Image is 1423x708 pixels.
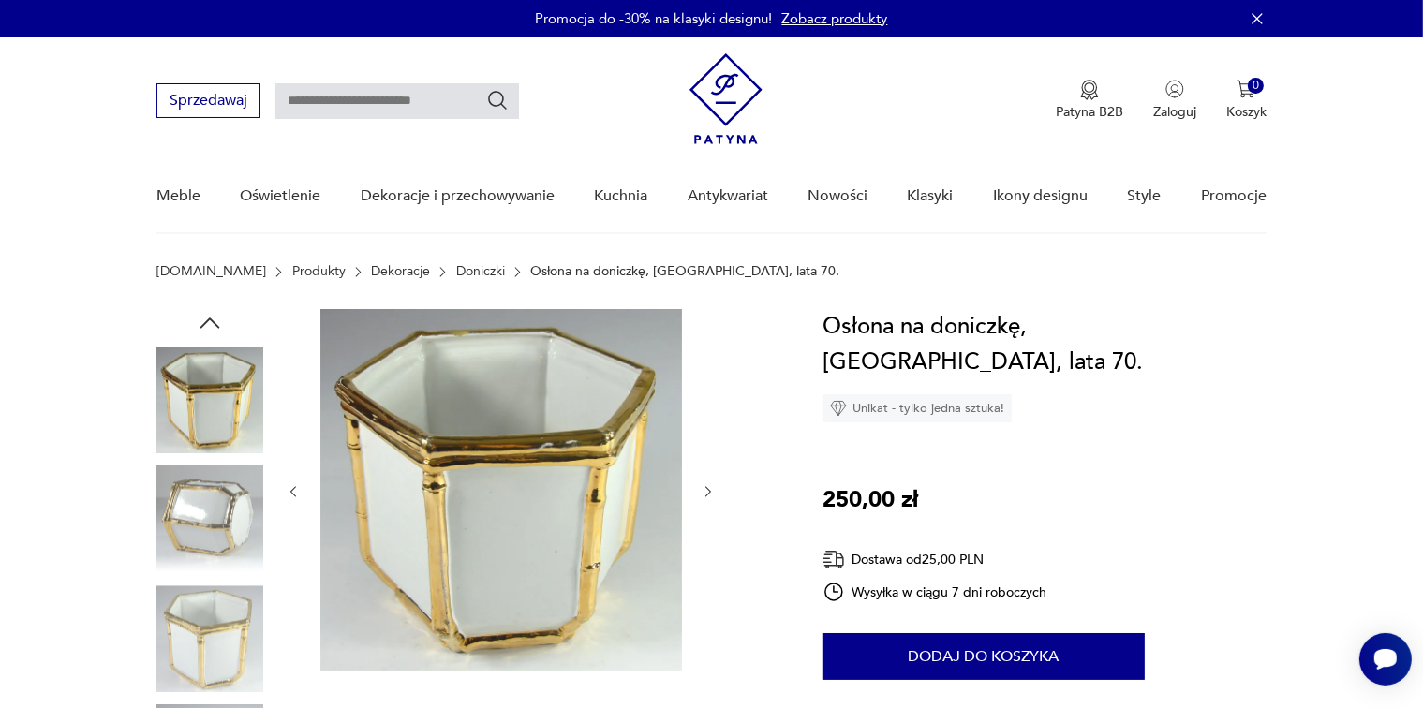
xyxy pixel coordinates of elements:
img: Zdjęcie produktu Osłona na doniczkę, Włochy, lata 70. [156,347,263,453]
p: 250,00 zł [823,482,918,518]
button: Dodaj do koszyka [823,633,1145,680]
a: Kuchnia [594,160,647,232]
div: Unikat - tylko jedna sztuka! [823,394,1012,422]
img: Zdjęcie produktu Osłona na doniczkę, Włochy, lata 70. [156,585,263,692]
a: Nowości [808,160,867,232]
div: Wysyłka w ciągu 7 dni roboczych [823,581,1047,603]
button: Patyna B2B [1056,80,1123,121]
img: Ikona medalu [1080,80,1099,100]
a: Ikona medaluPatyna B2B [1056,80,1123,121]
a: [DOMAIN_NAME] [156,264,266,279]
p: Zaloguj [1153,103,1196,121]
a: Ikony designu [993,160,1088,232]
a: Dekoracje i przechowywanie [361,160,555,232]
a: Antykwariat [688,160,768,232]
img: Ikonka użytkownika [1165,80,1184,98]
a: Klasyki [908,160,954,232]
a: Promocje [1201,160,1267,232]
p: Osłona na doniczkę, [GEOGRAPHIC_DATA], lata 70. [530,264,839,279]
button: 0Koszyk [1226,80,1267,121]
p: Patyna B2B [1056,103,1123,121]
button: Szukaj [486,89,509,111]
a: Style [1127,160,1161,232]
a: Zobacz produkty [782,9,888,28]
p: Koszyk [1226,103,1267,121]
button: Zaloguj [1153,80,1196,121]
a: Sprzedawaj [156,96,260,109]
a: Dekoracje [371,264,430,279]
a: Oświetlenie [241,160,321,232]
button: Sprzedawaj [156,83,260,118]
p: Promocja do -30% na klasyki designu! [536,9,773,28]
div: 0 [1248,78,1264,94]
img: Ikona koszyka [1237,80,1255,98]
a: Meble [156,160,200,232]
h1: Osłona na doniczkę, [GEOGRAPHIC_DATA], lata 70. [823,309,1267,380]
a: Produkty [292,264,346,279]
a: Doniczki [456,264,505,279]
img: Zdjęcie produktu Osłona na doniczkę, Włochy, lata 70. [320,309,682,671]
img: Ikona dostawy [823,548,845,571]
iframe: Smartsupp widget button [1359,633,1412,686]
img: Patyna - sklep z meblami i dekoracjami vintage [689,53,763,144]
img: Zdjęcie produktu Osłona na doniczkę, Włochy, lata 70. [156,466,263,573]
div: Dostawa od 25,00 PLN [823,548,1047,571]
img: Ikona diamentu [830,400,847,417]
